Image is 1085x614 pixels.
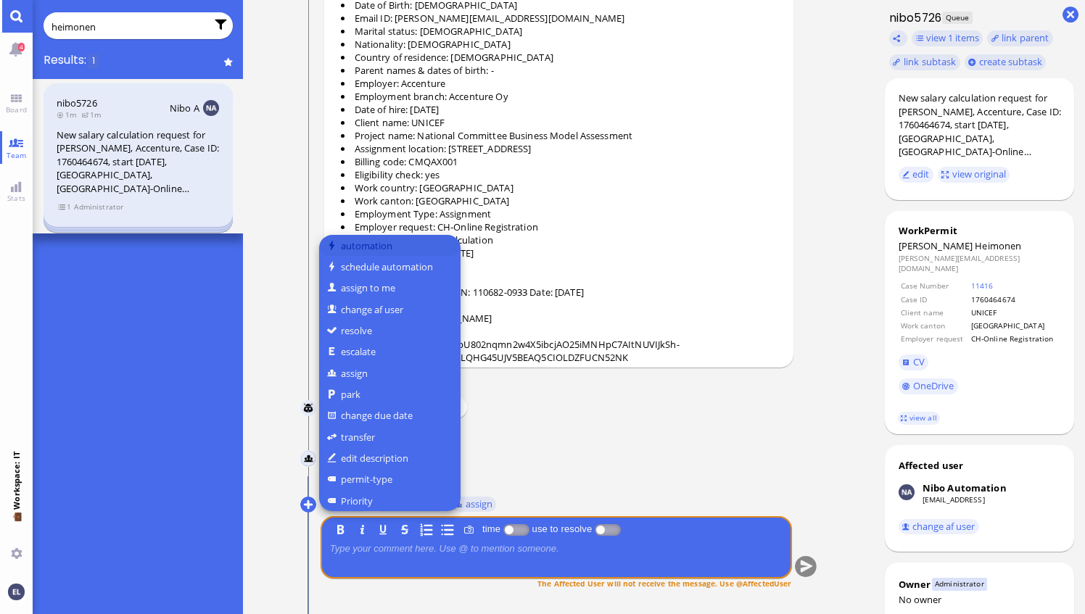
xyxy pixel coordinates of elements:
[319,490,461,511] button: Priority
[319,383,461,405] button: park
[319,426,461,447] button: transfer
[319,341,461,362] button: escalate
[319,235,461,256] button: automation
[319,320,461,341] button: resolve
[319,405,461,426] button: change due date
[319,362,461,383] button: assign
[319,299,461,320] button: change af user
[319,468,461,489] button: permit-type
[319,256,461,277] button: schedule automation
[319,277,461,298] button: assign to me
[319,447,461,468] button: edit description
